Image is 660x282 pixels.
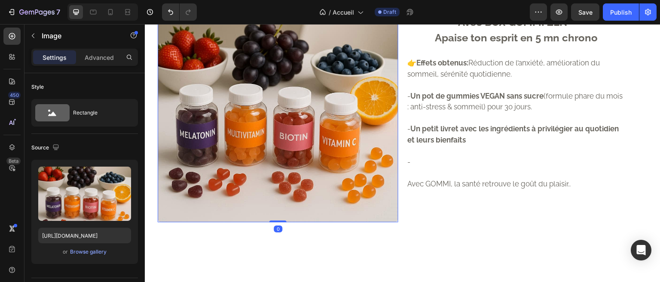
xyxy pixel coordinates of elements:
[333,8,354,17] span: Accueil
[263,67,480,89] p: - (formule phare du mois : anti-stress & sommeil) pour 30 jours.
[263,99,480,121] p: -
[73,103,125,123] div: Rectangle
[3,3,64,21] button: 7
[263,6,480,21] p: Apaise ton esprit en 5 mn chrono
[8,92,21,99] div: 450
[272,34,324,43] strong: Effets obtenus:
[610,8,632,17] div: Publish
[85,53,114,62] p: Advanced
[38,228,131,243] input: https://example.com/image.jpg
[263,100,474,120] strong: Un petit livret avec les ingrédients à privilégier au quotidien et leurs bienfaits
[42,31,115,41] p: Image
[145,24,660,282] iframe: Design area
[263,155,480,166] p: Avec GOMMI, la santé retrouve le goût du plaisir..
[329,8,331,17] span: /
[263,133,480,144] p: -
[603,3,639,21] button: Publish
[43,53,67,62] p: Settings
[263,34,480,56] p: 👉 Réduction de l’anxiété, amélioration du sommeil, sérénité quotidienne.
[63,247,68,257] span: or
[262,22,481,167] div: Rich Text Editor. Editing area: main
[578,9,593,16] span: Save
[70,248,107,256] button: Browse gallery
[6,158,21,164] div: Beta
[38,167,131,221] img: preview-image
[70,248,107,256] div: Browse gallery
[162,3,197,21] div: Undo/Redo
[631,240,651,260] div: Open Intercom Messenger
[571,3,599,21] button: Save
[129,201,137,208] div: 0
[31,83,44,91] div: Style
[31,142,61,154] div: Source
[266,68,399,76] strong: Un pot de gummies VEGAN sans sucre
[383,8,396,16] span: Draft
[56,7,60,17] p: 7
